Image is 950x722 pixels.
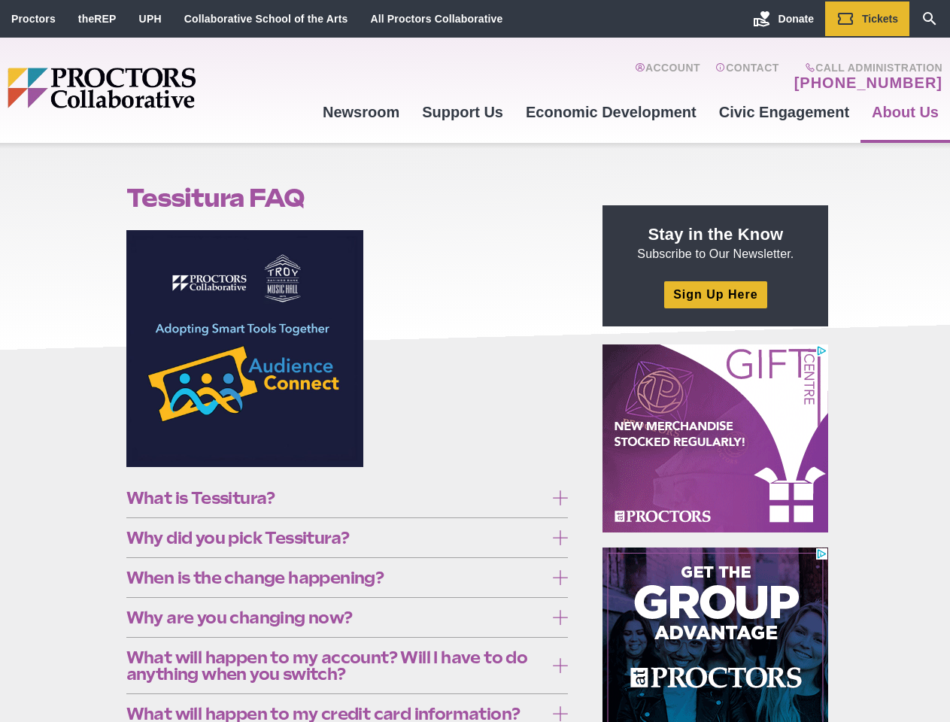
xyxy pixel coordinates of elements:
a: Sign Up Here [664,281,766,308]
a: Donate [742,2,825,36]
img: Proctors logo [8,68,311,108]
p: Subscribe to Our Newsletter. [621,223,810,262]
span: When is the change happening? [126,569,545,586]
a: Search [909,2,950,36]
a: Contact [715,62,779,92]
a: Proctors [11,13,56,25]
span: Tickets [862,13,898,25]
a: Civic Engagement [708,92,860,132]
span: Call Administration [790,62,942,74]
a: [PHONE_NUMBER] [794,74,942,92]
span: Why are you changing now? [126,609,545,626]
a: Account [635,62,700,92]
span: Donate [779,13,814,25]
a: UPH [139,13,162,25]
a: Support Us [411,92,514,132]
strong: Stay in the Know [648,225,784,244]
span: Why did you pick Tessitura? [126,529,545,546]
iframe: Advertisement [602,344,828,532]
a: Economic Development [514,92,708,132]
span: What will happen to my credit card information? [126,705,545,722]
a: Collaborative School of the Arts [184,13,348,25]
span: What will happen to my account? Will I have to do anything when you switch? [126,649,545,682]
span: What is Tessitura? [126,490,545,506]
a: About Us [860,92,950,132]
a: Newsroom [311,92,411,132]
h1: Tessitura FAQ [126,184,569,212]
a: Tickets [825,2,909,36]
a: theREP [78,13,117,25]
a: All Proctors Collaborative [370,13,502,25]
